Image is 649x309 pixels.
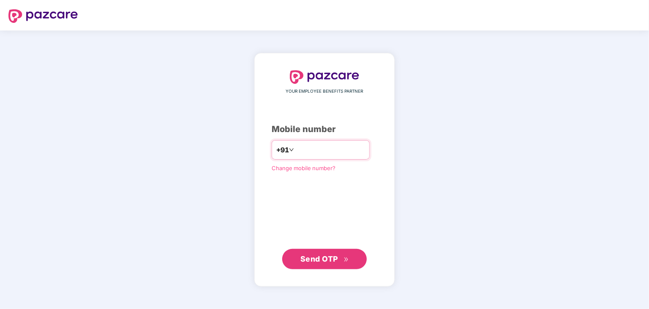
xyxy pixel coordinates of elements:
[8,9,78,23] img: logo
[272,165,335,171] a: Change mobile number?
[286,88,363,95] span: YOUR EMPLOYEE BENEFITS PARTNER
[276,145,289,155] span: +91
[344,257,349,262] span: double-right
[290,70,359,84] img: logo
[282,249,367,269] button: Send OTPdouble-right
[289,147,294,152] span: down
[300,254,338,263] span: Send OTP
[272,123,377,136] div: Mobile number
